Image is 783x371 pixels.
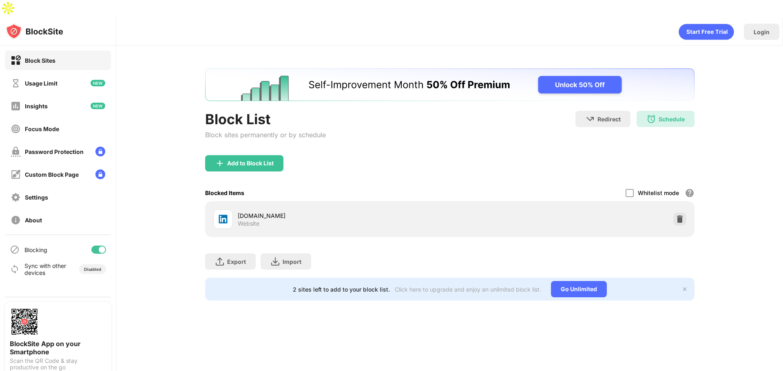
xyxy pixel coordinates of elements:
div: Scan the QR Code & stay productive on the go [10,358,106,371]
div: Schedule [659,116,685,123]
img: new-icon.svg [91,103,105,109]
div: Focus Mode [25,125,59,132]
div: Block Sites [25,57,55,64]
div: Block List [205,111,326,127]
div: Import [283,258,301,265]
div: BlockSite App on your Smartphone [10,340,106,356]
div: [DOMAIN_NAME] [238,211,450,220]
img: options-page-qr-code.png [10,307,39,336]
div: Whitelist mode [638,189,679,196]
img: favicons [218,214,228,224]
div: Go Unlimited [551,281,607,297]
div: 2 sites left to add to your block list. [293,286,390,293]
img: lock-menu.svg [95,169,105,179]
div: Export [227,258,246,265]
div: Insights [25,103,48,110]
img: x-button.svg [681,286,688,292]
img: customize-block-page-off.svg [11,169,21,180]
div: Sync with other devices [24,262,66,276]
div: Blocking [24,246,47,253]
img: about-off.svg [11,215,21,225]
div: Password Protection [25,148,84,155]
iframe: Banner [205,68,695,101]
div: Login [754,29,770,35]
img: blocking-icon.svg [10,245,20,255]
div: About [25,217,42,224]
div: Blocked Items [205,189,244,196]
div: Click here to upgrade and enjoy an unlimited block list. [395,286,541,293]
img: time-usage-off.svg [11,78,21,88]
div: Settings [25,194,48,201]
div: Custom Block Page [25,171,79,178]
img: focus-off.svg [11,124,21,134]
div: Redirect [597,116,621,123]
img: logo-blocksite.svg [6,23,63,40]
img: password-protection-off.svg [11,147,21,157]
img: new-icon.svg [91,80,105,86]
div: Usage Limit [25,80,58,87]
img: block-on.svg [11,55,21,66]
div: Website [238,220,259,227]
img: sync-icon.svg [10,264,20,274]
div: Disabled [84,267,101,272]
div: Block sites permanently or by schedule [205,131,326,139]
img: lock-menu.svg [95,147,105,156]
div: animation [679,24,734,40]
div: Add to Block List [227,160,274,167]
img: settings-off.svg [11,192,21,202]
img: insights-off.svg [11,101,21,111]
